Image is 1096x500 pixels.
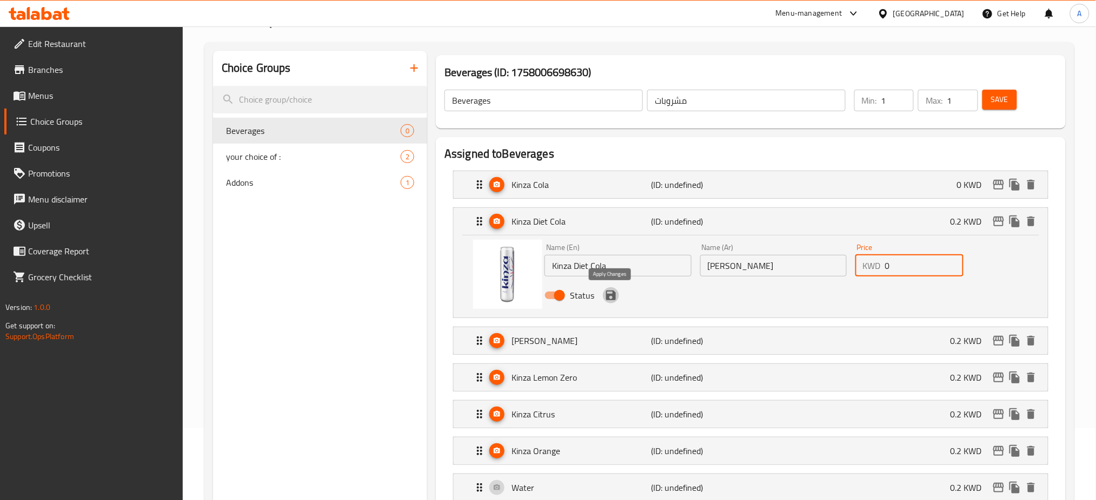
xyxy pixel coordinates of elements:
[991,93,1008,106] span: Save
[991,177,1007,193] button: edit
[454,208,1048,235] div: Expand
[454,364,1048,391] div: Expand
[34,300,50,314] span: 1.0.0
[222,60,291,76] h2: Choice Groups
[991,406,1007,422] button: edit
[454,171,1048,198] div: Expand
[28,37,175,50] span: Edit Restaurant
[5,300,32,314] span: Version:
[776,7,842,20] div: Menu-management
[951,444,991,457] p: 0.2 KWD
[652,371,745,384] p: (ID: undefined)
[957,178,991,191] p: 0 KWD
[28,193,175,206] span: Menu disclaimer
[1007,177,1023,193] button: duplicate
[652,178,745,191] p: (ID: undefined)
[1078,8,1082,19] span: A
[652,215,745,228] p: (ID: undefined)
[893,8,965,19] div: [GEOGRAPHIC_DATA]
[401,124,414,137] div: Choices
[512,178,651,191] p: Kinza Cola
[444,322,1057,359] li: Expand
[28,271,175,283] span: Grocery Checklist
[951,481,991,494] p: 0.2 KWD
[4,134,183,160] a: Coupons
[5,329,74,343] a: Support.OpsPlatform
[512,334,651,347] p: [PERSON_NAME]
[444,146,1057,162] h2: Assigned to Beverages
[982,90,1017,110] button: Save
[512,444,651,457] p: Kinza Orange
[1023,177,1039,193] button: delete
[512,215,651,228] p: Kinza Diet Cola
[991,333,1007,349] button: edit
[401,150,414,163] div: Choices
[1007,479,1023,496] button: duplicate
[1023,213,1039,229] button: delete
[1023,406,1039,422] button: delete
[454,401,1048,428] div: Expand
[926,94,942,107] p: Max:
[401,178,414,188] span: 1
[951,334,991,347] p: 0.2 KWD
[4,212,183,238] a: Upsell
[603,287,619,303] button: save
[213,144,427,170] div: your choice of :2
[28,167,175,180] span: Promotions
[401,176,414,189] div: Choices
[1023,333,1039,349] button: delete
[213,170,427,195] div: Addons1
[444,64,1057,81] h3: Beverages (ID: 1758006698630)
[885,255,964,276] input: Please enter price
[951,215,991,228] p: 0.2 KWD
[951,408,991,421] p: 0.2 KWD
[226,124,401,137] span: Beverages
[512,481,651,494] p: Water
[652,481,745,494] p: (ID: undefined)
[863,259,881,272] p: KWD
[454,327,1048,354] div: Expand
[652,334,745,347] p: (ID: undefined)
[1007,406,1023,422] button: duplicate
[28,141,175,154] span: Coupons
[951,371,991,384] p: 0.2 KWD
[1007,369,1023,386] button: duplicate
[444,166,1057,203] li: Expand
[652,444,745,457] p: (ID: undefined)
[444,203,1057,322] li: ExpandKinza Diet ColaName (En)Name (Ar)PriceKWDStatussave
[30,115,175,128] span: Choice Groups
[444,396,1057,433] li: Expand
[4,83,183,109] a: Menus
[213,118,427,144] div: Beverages0
[512,371,651,384] p: Kinza Lemon Zero
[444,359,1057,396] li: Expand
[570,289,594,302] span: Status
[226,176,401,189] span: Addons
[4,160,183,186] a: Promotions
[1023,443,1039,459] button: delete
[991,443,1007,459] button: edit
[5,319,55,333] span: Get support on:
[1007,333,1023,349] button: duplicate
[652,408,745,421] p: (ID: undefined)
[213,86,427,113] input: search
[4,109,183,134] a: Choice Groups
[4,186,183,212] a: Menu disclaimer
[4,238,183,264] a: Coverage Report
[401,152,414,162] span: 2
[444,433,1057,469] li: Expand
[991,369,1007,386] button: edit
[401,126,414,136] span: 0
[700,255,847,276] input: Enter name Ar
[4,57,183,83] a: Branches
[1007,443,1023,459] button: duplicate
[28,245,175,258] span: Coverage Report
[4,264,183,290] a: Grocery Checklist
[28,219,175,232] span: Upsell
[454,437,1048,464] div: Expand
[28,63,175,76] span: Branches
[28,89,175,102] span: Menus
[226,150,401,163] span: your choice of :
[544,255,691,276] input: Enter name En
[512,408,651,421] p: Kinza Citrus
